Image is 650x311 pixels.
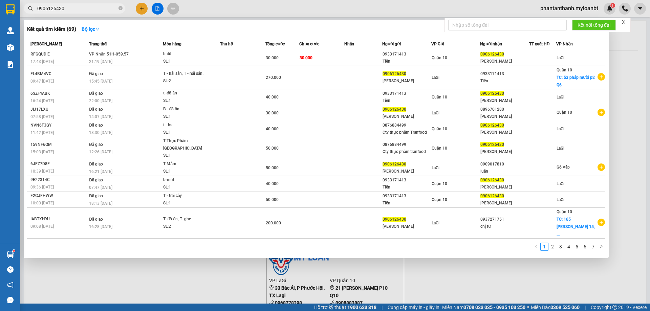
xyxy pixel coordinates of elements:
div: 0933171413 [383,177,431,184]
span: 0906126430 [383,162,406,166]
span: Đã giao [89,162,103,166]
div: T-Mắm [163,160,214,168]
div: [PERSON_NAME] [480,148,529,155]
span: Trạng thái [89,42,107,46]
button: Bộ lọcdown [76,24,105,35]
span: search [28,6,33,11]
sup: 1 [13,250,15,252]
span: TC: 165 [PERSON_NAME] 15, ... [557,217,595,237]
span: 09:47 [DATE] [30,79,54,84]
span: Quận 10 [432,181,447,186]
span: 0906126430 [480,91,504,96]
li: 3 [557,243,565,251]
span: message [7,297,14,303]
img: warehouse-icon [7,27,14,34]
a: 1 [541,243,548,250]
div: Tiến [383,58,431,65]
span: Người gửi [382,42,401,46]
div: 0909017810 [480,161,529,168]
div: Tiến [383,97,431,104]
span: plus-circle [598,73,605,81]
span: 21:19 [DATE] [89,59,112,64]
span: Kết nối tổng đài [578,21,610,29]
span: close [621,20,626,24]
div: Tiến [383,200,431,207]
span: plus-circle [598,219,605,226]
div: T-Thực Phẩm [GEOGRAPHIC_DATA] [163,137,214,152]
div: SL: 2 [163,77,214,85]
span: Người nhận [480,42,502,46]
span: close-circle [118,5,123,12]
span: 0906126430 [480,52,504,57]
div: T - trái cây [163,192,214,200]
li: 7 [589,243,597,251]
span: 07:47 [DATE] [89,185,112,190]
span: Quận 10 [557,110,572,115]
a: 4 [565,243,572,250]
div: T- đồ ăn, T- ghẹ [163,216,214,223]
div: chị tư [480,223,529,230]
div: SL: 1 [163,184,214,191]
span: 30.000 [300,55,312,60]
span: 270.000 [266,75,281,80]
div: 6SZFYABK [30,90,87,97]
div: [PERSON_NAME] [383,223,431,230]
button: Kết nối tổng đài [572,20,616,30]
div: 9E22314C [30,176,87,183]
span: down [95,27,100,31]
span: 0906126430 [480,142,504,147]
li: 1 [540,243,548,251]
span: 10:00 [DATE] [30,201,54,205]
span: 0906126430 [383,107,406,112]
span: [PERSON_NAME] [30,42,62,46]
span: 16:28 [DATE] [89,224,112,229]
span: 30.000 [266,111,279,115]
span: 17:43 [DATE] [30,59,54,64]
li: 6 [581,243,589,251]
span: 09:36 [DATE] [30,185,54,190]
div: [PERSON_NAME] [480,113,529,120]
div: 0876884499 [383,141,431,148]
div: 0876884499 [383,122,431,129]
span: TT xuất HĐ [529,42,550,46]
a: 5 [573,243,581,250]
span: VP Gửi [431,42,444,46]
div: T - hải sản, T - hải sản. [163,70,214,77]
span: Quận 10 [432,127,447,131]
span: 15:45 [DATE] [89,79,112,84]
div: B - đồ ăn [163,106,214,113]
span: 40.000 [266,95,279,99]
span: 40.000 [266,181,279,186]
div: IABTXHYU [30,216,87,223]
span: Chưa cước [299,42,319,46]
li: Next Page [597,243,605,251]
div: [PERSON_NAME] [480,58,529,65]
span: LaGi [557,127,564,131]
span: 0906126430 [383,217,406,222]
span: 16:21 [DATE] [89,169,112,174]
div: 0896701280 [480,106,529,113]
div: Tiến [383,184,431,191]
div: [PERSON_NAME] [383,113,431,120]
div: F2GJFHWW [30,192,87,199]
img: logo-vxr [6,4,15,15]
span: Đã giao [89,123,103,128]
li: 2 [548,243,557,251]
span: Quận 10 [557,68,572,72]
span: 16:24 [DATE] [30,98,54,103]
div: t -đồ ăn [163,90,214,97]
div: SL: 1 [163,58,214,65]
a: 3 [557,243,564,250]
span: 07:58 [DATE] [30,114,54,119]
input: Tìm tên, số ĐT hoặc mã đơn [37,5,117,12]
span: 50.000 [266,165,279,170]
div: SL: 1 [163,113,214,120]
span: LaGi [432,111,439,115]
div: [PERSON_NAME] [480,200,529,207]
span: 11:42 [DATE] [30,130,54,135]
input: Nhập số tổng đài [448,20,567,30]
div: 0933171413 [383,51,431,58]
div: SL: 1 [163,97,214,105]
